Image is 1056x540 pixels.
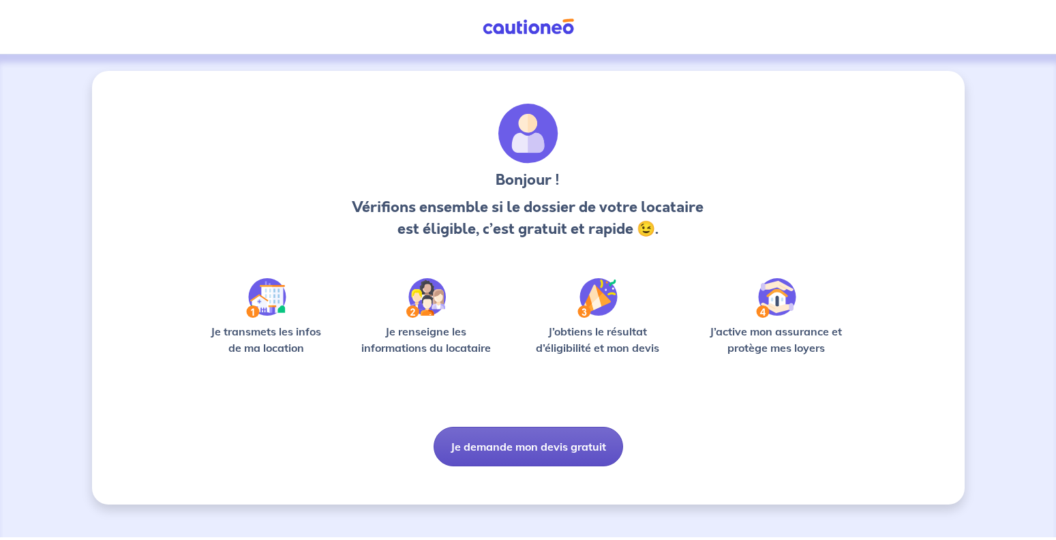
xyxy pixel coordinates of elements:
p: Vérifions ensemble si le dossier de votre locataire est éligible, c’est gratuit et rapide 😉. [348,196,708,240]
img: /static/90a569abe86eec82015bcaae536bd8e6/Step-1.svg [246,278,286,318]
p: J’active mon assurance et protège mes loyers [697,323,856,356]
img: archivate [498,104,558,164]
img: /static/bfff1cf634d835d9112899e6a3df1a5d/Step-4.svg [756,278,796,318]
img: /static/f3e743aab9439237c3e2196e4328bba9/Step-3.svg [577,278,618,318]
h3: Bonjour ! [348,169,708,191]
img: Cautioneo [477,18,579,35]
p: J’obtiens le résultat d’éligibilité et mon devis [521,323,675,356]
p: Je transmets les infos de ma location [201,323,331,356]
p: Je renseigne les informations du locataire [353,323,500,356]
button: Je demande mon devis gratuit [434,427,623,466]
img: /static/c0a346edaed446bb123850d2d04ad552/Step-2.svg [406,278,446,318]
